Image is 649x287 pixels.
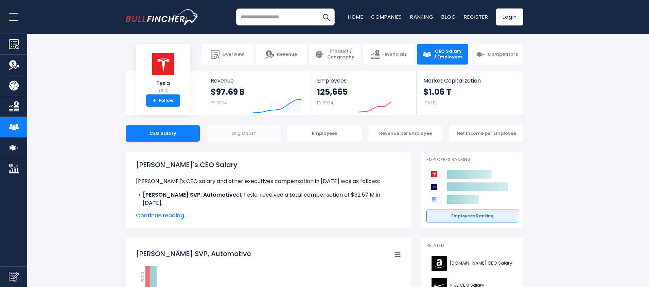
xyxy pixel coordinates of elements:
a: +Follow [146,94,180,107]
small: FY 2024 [211,100,227,106]
div: Org Chart [207,125,281,142]
a: Market Capitalization $1.06 T [DATE] [417,71,523,115]
span: Overview [222,52,244,57]
span: Continue reading... [136,212,401,220]
div: Net Income per Employee [449,125,523,142]
img: AMZN logo [431,256,448,271]
tspan: $32.57M [376,274,397,280]
button: Search [318,8,335,25]
a: Financials [363,44,414,65]
a: Login [496,8,523,25]
h1: [PERSON_NAME]'s CEO Salary [136,160,401,170]
div: Revenue per Employee [368,125,442,142]
a: Ranking [410,13,433,20]
strong: $1.06 T [423,87,451,97]
p: Employees Ranking [426,157,518,163]
small: [DATE] [423,100,436,106]
span: Competitors [488,52,518,57]
a: Home [348,13,363,20]
img: Ford Motor Company competitors logo [430,182,439,191]
strong: 125,665 [317,87,348,97]
a: Employees Ranking [426,210,518,222]
a: Overview [202,44,253,65]
a: Tesla TSLA [151,52,175,95]
span: Financials [382,52,407,57]
span: Market Capitalization [423,77,516,84]
a: Revenue [256,44,307,65]
a: Revenue $97.69 B FY 2024 [204,71,310,115]
div: CEO Salary [126,125,200,142]
a: Competitors [471,44,523,65]
b: [PERSON_NAME] SVP, Automotive [143,191,236,199]
a: CEO Salary / Employees [417,44,468,65]
span: Tesla [151,80,175,86]
p: [PERSON_NAME]'s CEO salary and other executives compensation in [DATE] was as follows: [136,177,401,185]
img: bullfincher logo [126,9,199,25]
p: Related [426,243,518,249]
span: Revenue [277,52,297,57]
img: Tesla competitors logo [430,170,439,179]
strong: $97.69 B [211,87,245,97]
span: [DOMAIN_NAME] CEO Salary [450,261,512,266]
a: Product / Geography [309,44,361,65]
a: Companies [371,13,402,20]
a: Employees 125,665 FY 2024 [310,71,416,115]
span: Employees [317,77,409,84]
small: FY 2024 [317,100,333,106]
small: TSLA [151,88,175,94]
a: Register [464,13,488,20]
strong: + [153,97,156,104]
li: at Tesla, received a total compensation of $32.57 M in [DATE]. [136,191,401,207]
span: Revenue [211,77,303,84]
div: Employees [287,125,362,142]
a: Blog [441,13,456,20]
span: CEO Salary / Employees [434,49,463,60]
tspan: [PERSON_NAME] SVP, Automotive [136,249,251,258]
span: Product / Geography [326,49,355,60]
img: General Motors Company competitors logo [430,195,439,204]
a: Go to homepage [126,9,199,25]
text: 2023 [139,272,146,283]
a: [DOMAIN_NAME] CEO Salary [426,254,518,273]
